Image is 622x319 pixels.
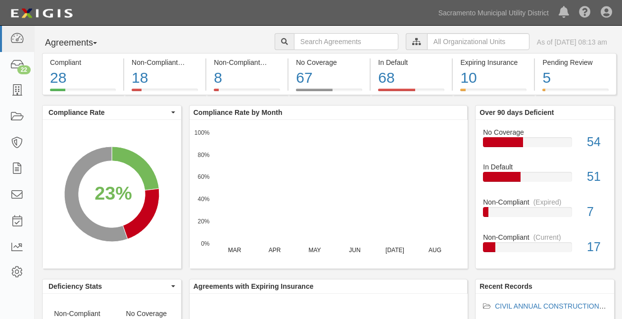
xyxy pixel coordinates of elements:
[427,33,529,50] input: All Organizational Units
[288,89,370,97] a: No Coverage67
[385,247,404,254] text: [DATE]
[533,197,562,207] div: (Expired)
[349,247,360,254] text: JUN
[542,57,608,67] div: Pending Review
[50,67,116,89] div: 28
[579,203,614,221] div: 7
[48,281,169,291] span: Deficiency Stats
[268,247,281,254] text: APR
[43,279,181,293] button: Deficiency Stats
[579,238,614,256] div: 17
[42,89,123,97] a: Compliant28
[190,120,468,268] svg: A chart.
[371,89,452,97] a: In Default68
[7,4,76,22] img: logo-5460c22ac91f19d4615b14bd174203de0afe785f0fc80cf4dbbc73dc1793850b.png
[533,232,561,242] div: (Current)
[43,120,181,268] svg: A chart.
[197,218,209,225] text: 20%
[193,282,314,290] b: Agreements with Expiring Insurance
[429,247,441,254] text: AUG
[43,106,181,119] button: Compliance Rate
[201,240,210,247] text: 0%
[197,151,209,158] text: 80%
[296,67,362,89] div: 67
[433,3,554,23] a: Sacramento Municipal Utility District
[483,162,607,197] a: In Default51
[495,302,617,310] a: CIVIL ANNUAL CONSTRUCTION 2022
[453,89,534,97] a: Expiring Insurance10
[214,57,280,67] div: Non-Compliant (Expired)
[214,67,280,89] div: 8
[48,107,169,117] span: Compliance Rate
[17,65,31,74] div: 22
[479,282,532,290] b: Recent Records
[194,129,210,136] text: 100%
[95,180,132,207] div: 23%
[193,108,283,116] b: Compliance Rate by Month
[228,247,241,254] text: MAR
[132,57,198,67] div: Non-Compliant (Current)
[483,232,607,260] a: Non-Compliant(Current)17
[579,168,614,186] div: 51
[537,37,607,47] div: As of [DATE] 08:13 am
[476,197,614,207] div: Non-Compliant
[479,108,554,116] b: Over 90 days Deficient
[182,57,209,67] div: (Current)
[206,89,287,97] a: Non-Compliant(Expired)8
[132,67,198,89] div: 18
[124,89,205,97] a: Non-Compliant(Current)18
[579,133,614,151] div: 54
[378,67,444,89] div: 68
[197,196,209,203] text: 40%
[476,162,614,172] div: In Default
[296,57,362,67] div: No Coverage
[483,197,607,232] a: Non-Compliant(Expired)7
[378,57,444,67] div: In Default
[197,173,209,180] text: 60%
[460,67,526,89] div: 10
[460,57,526,67] div: Expiring Insurance
[535,89,616,97] a: Pending Review5
[308,247,321,254] text: MAY
[50,57,116,67] div: Compliant
[42,33,116,53] button: Agreements
[579,7,591,19] i: Help Center - Complianz
[294,33,398,50] input: Search Agreements
[542,67,608,89] div: 5
[476,127,614,137] div: No Coverage
[483,127,607,162] a: No Coverage54
[264,57,292,67] div: (Expired)
[476,232,614,242] div: Non-Compliant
